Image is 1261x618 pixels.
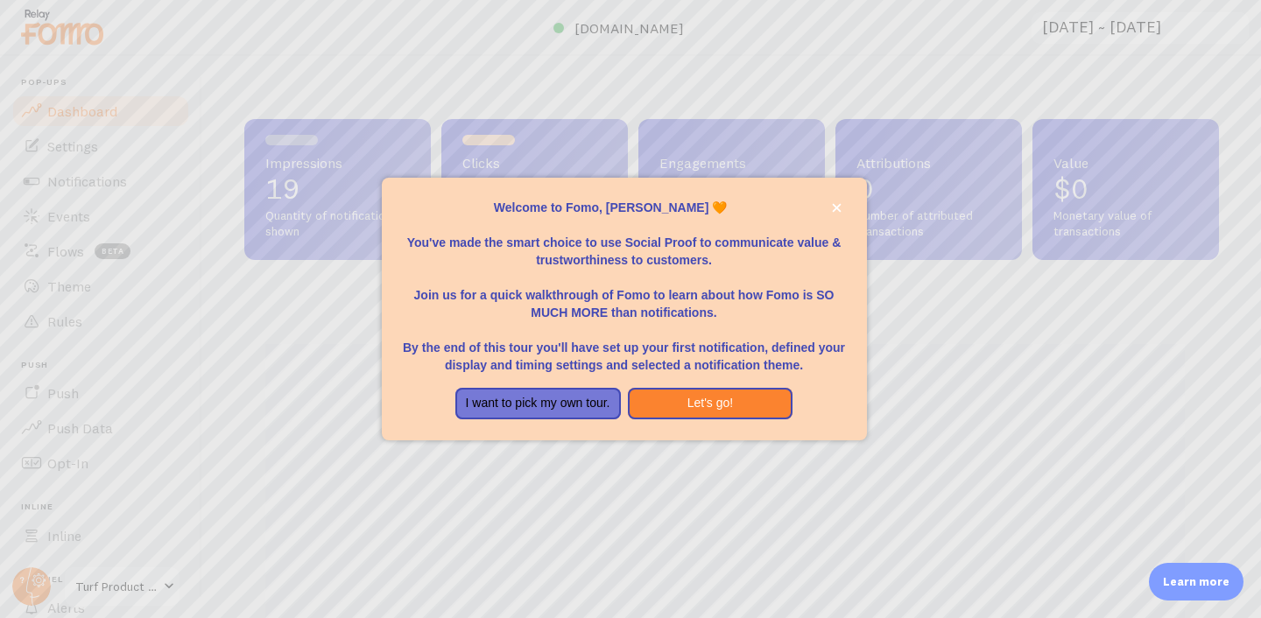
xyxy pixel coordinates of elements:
[1163,573,1229,590] p: Learn more
[382,178,867,440] div: Welcome to Fomo, Nick Ogilvie 🧡You&amp;#39;ve made the smart choice to use Social Proof to commun...
[403,321,846,374] p: By the end of this tour you'll have set up your first notification, defined your display and timi...
[403,199,846,216] p: Welcome to Fomo, [PERSON_NAME] 🧡
[403,269,846,321] p: Join us for a quick walkthrough of Fomo to learn about how Fomo is SO MUCH MORE than notifications.
[828,199,846,217] button: close,
[628,388,793,419] button: Let's go!
[403,216,846,269] p: You've made the smart choice to use Social Proof to communicate value & trustworthiness to custom...
[455,388,621,419] button: I want to pick my own tour.
[1149,563,1243,600] div: Learn more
